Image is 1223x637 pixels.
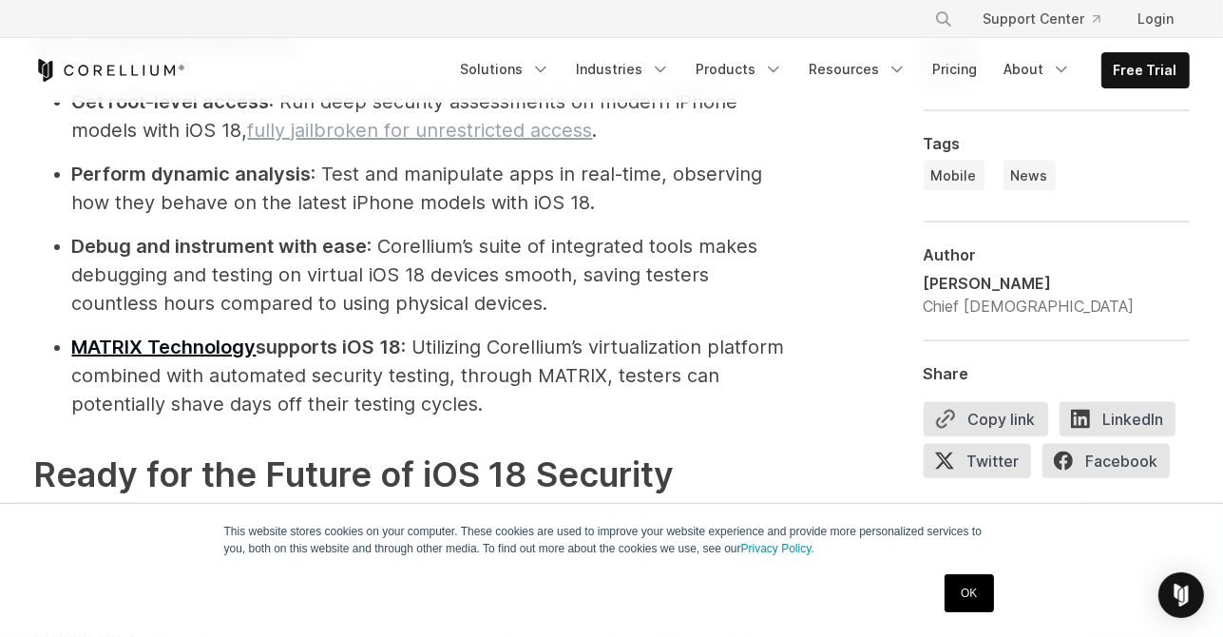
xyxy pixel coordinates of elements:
a: Products [685,52,794,87]
a: Resources [798,52,918,87]
strong: supports iOS 18 [72,336,402,358]
a: fully jailbroken for unrestricted access [248,119,593,142]
span: Twitter [924,444,1031,478]
a: Industries [565,52,681,87]
li: : Test and manipulate apps in real-time, observing how they behave on the latest iPhone models wi... [72,160,794,217]
li: : Corellium’s suite of integrated tools makes debugging and testing on virtual iOS 18 devices smo... [72,232,794,318]
a: Support Center [968,2,1116,36]
a: News [1003,161,1056,191]
span: LinkedIn [1060,402,1175,436]
div: Navigation Menu [911,2,1190,36]
div: Tags [924,134,1190,153]
p: This website stores cookies on your computer. These cookies are used to improve your website expe... [224,523,1000,557]
li: : Run deep security assessments on modern iPhone models with iOS 18, . [72,87,794,145]
strong: Perform dynamic analysis [72,163,312,185]
a: Corellium Home [34,59,185,82]
button: Search [927,2,961,36]
button: Copy link [924,402,1048,436]
div: [PERSON_NAME] [924,272,1135,295]
a: OK [945,574,993,612]
span: Facebook [1042,444,1170,478]
a: Pricing [922,52,989,87]
a: Privacy Policy. [741,542,814,555]
a: LinkedIn [1060,402,1187,444]
div: Share [924,364,1190,383]
span: News [1011,166,1048,185]
div: Navigation Menu [449,52,1190,88]
a: Facebook [1042,444,1181,486]
a: Free Trial [1102,53,1189,87]
div: Open Intercom Messenger [1158,572,1204,618]
a: Solutions [449,52,562,87]
a: MATRIX Technology [72,336,257,358]
span: Mobile [931,166,977,185]
div: Chief [DEMOGRAPHIC_DATA] [924,295,1135,318]
a: About [993,52,1082,87]
div: Author [924,245,1190,264]
a: Login [1123,2,1190,36]
a: Twitter [924,444,1042,486]
strong: Debug and instrument with ease [72,235,368,258]
li: : Utilizing Corellium’s virtualization platform combined with automated security testing, through... [72,333,794,418]
a: Mobile [924,161,984,191]
h2: Ready for the Future of iOS 18 Security Testing [34,449,794,551]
